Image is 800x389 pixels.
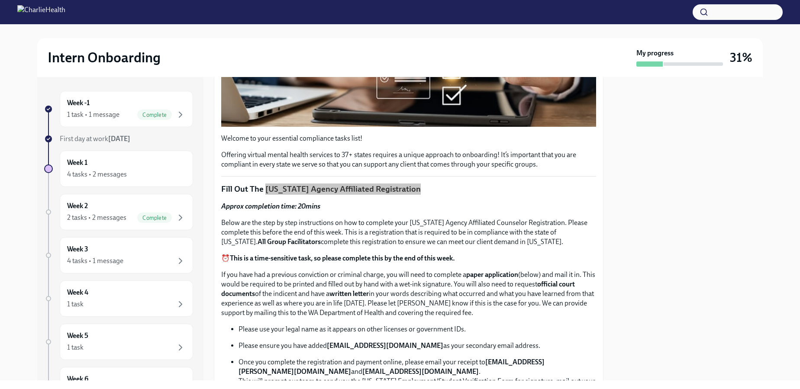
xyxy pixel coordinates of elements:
a: First day at work[DATE] [44,134,193,144]
h3: 31% [730,50,752,65]
div: 4 tasks • 2 messages [67,170,127,179]
p: If you have had a previous conviction or criminal charge, you will need to complete a (below) and... [221,270,596,318]
div: 1 task [67,299,84,309]
span: Complete [137,112,172,118]
div: 1 task • 1 message [67,110,119,119]
a: Week 51 task [44,324,193,360]
strong: My progress [636,48,674,58]
div: 4 tasks • 1 message [67,256,123,266]
h6: Week 5 [67,331,88,341]
a: Week 34 tasks • 1 message [44,237,193,273]
a: Week 14 tasks • 2 messages [44,151,193,187]
p: Welcome to your essential compliance tasks list! [221,134,596,143]
span: First day at work [60,135,130,143]
h6: Week 4 [67,288,88,297]
strong: [EMAIL_ADDRESS][PERSON_NAME][DOMAIN_NAME] [239,358,545,376]
strong: All Group Facilitators [258,238,321,246]
p: ⏰ [221,254,596,263]
p: Below are the step by step instructions on how to complete your [US_STATE] Agency Affiliated Coun... [221,218,596,247]
h6: Week 6 [67,374,88,384]
p: Please use your legal name as it appears on other licenses or government IDs. [239,325,596,334]
strong: paper application [466,270,518,279]
div: 2 tasks • 2 messages [67,213,126,222]
strong: [EMAIL_ADDRESS][DOMAIN_NAME] [362,367,479,376]
h2: Intern Onboarding [48,49,161,66]
p: Offering virtual mental health services to 37+ states requires a unique approach to onboarding! I... [221,150,596,169]
strong: official court documents [221,280,575,298]
strong: This is a time-sensitive task, so please complete this by the end of this week. [230,254,455,262]
a: Week 22 tasks • 2 messagesComplete [44,194,193,230]
a: Week 41 task [44,280,193,317]
img: CharlieHealth [17,5,65,19]
span: Complete [137,215,172,221]
strong: [DATE] [108,135,130,143]
strong: [EMAIL_ADDRESS][DOMAIN_NAME] [327,341,443,350]
strong: Approx completion time: 20mins [221,202,320,210]
h6: Week 3 [67,244,88,254]
p: Please ensure you have added as your secondary email address. [239,341,596,350]
p: Fill Out The [US_STATE] Agency Affiliated Registration [221,183,596,195]
strong: written letter [329,289,369,298]
a: Week -11 task • 1 messageComplete [44,91,193,127]
h6: Week -1 [67,98,90,108]
h6: Week 1 [67,158,87,167]
div: 1 task [67,343,84,352]
h6: Week 2 [67,201,88,211]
